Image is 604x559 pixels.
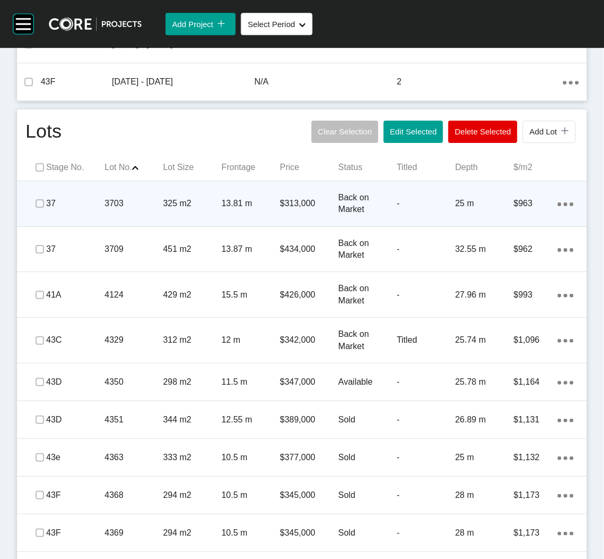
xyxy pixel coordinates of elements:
[312,121,378,143] button: Clear Selection
[25,118,62,146] h1: Lots
[455,452,514,463] p: 25 m
[172,20,213,29] span: Add Project
[280,162,339,173] p: Price
[221,162,280,173] p: Frontage
[514,162,572,173] p: $/m2
[280,198,339,209] p: $313,000
[221,527,280,539] p: 10.5 m
[221,376,280,388] p: 11.5 m
[339,192,397,216] p: Back on Market
[514,289,558,301] p: $993
[46,289,105,301] p: 41A
[221,198,280,209] p: 13.81 m
[397,76,563,88] p: 2
[514,489,558,501] p: $1,173
[455,162,514,173] p: Depth
[46,376,105,388] p: 43D
[221,414,280,426] p: 12.55 m
[163,243,221,255] p: 451 m2
[339,414,397,426] p: Sold
[105,162,163,173] p: Lot No.
[105,198,163,209] p: 3703
[241,13,313,35] button: Select Period
[221,452,280,463] p: 10.5 m
[166,13,236,35] button: Add Project
[455,289,514,301] p: 27.96 m
[280,489,339,501] p: $345,000
[530,127,557,136] span: Add Lot
[163,527,221,539] p: 294 m2
[163,452,221,463] p: 333 m2
[455,334,514,346] p: 25.74 m
[163,489,221,501] p: 294 m2
[455,489,514,501] p: 28 m
[339,376,397,388] p: Available
[339,527,397,539] p: Sold
[397,162,455,173] p: Titled
[280,289,339,301] p: $426,000
[523,121,576,143] button: Add Lot
[105,452,163,463] p: 4363
[448,121,517,143] button: Delete Selected
[339,162,397,173] p: Status
[455,198,514,209] p: 25 m
[46,334,105,346] p: 43C
[163,334,221,346] p: 312 m2
[105,489,163,501] p: 4368
[112,76,255,88] p: [DATE] - [DATE]
[105,376,163,388] p: 4350
[46,527,105,539] p: 43F
[280,527,339,539] p: $345,000
[280,414,339,426] p: $389,000
[455,414,514,426] p: 26.89 m
[339,489,397,501] p: Sold
[318,127,372,136] span: Clear Selection
[455,376,514,388] p: 25.78 m
[163,414,221,426] p: 344 m2
[280,243,339,255] p: $434,000
[339,328,397,352] p: Back on Market
[397,376,455,388] p: -
[280,452,339,463] p: $377,000
[339,238,397,261] p: Back on Market
[163,289,221,301] p: 429 m2
[221,289,280,301] p: 15.5 m
[397,527,455,539] p: -
[163,162,221,173] p: Lot Size
[397,289,455,301] p: -
[46,489,105,501] p: 43F
[221,489,280,501] p: 10.5 m
[221,334,280,346] p: 12 m
[514,198,558,209] p: $963
[455,243,514,255] p: 32.55 m
[248,20,295,29] span: Select Period
[397,452,455,463] p: -
[514,414,558,426] p: $1,131
[105,243,163,255] p: 3709
[255,76,398,88] p: N/A
[514,334,558,346] p: $1,096
[46,414,105,426] p: 43D
[397,414,455,426] p: -
[46,452,105,463] p: 43e
[339,283,397,307] p: Back on Market
[46,198,105,209] p: 37
[105,289,163,301] p: 4124
[105,414,163,426] p: 4351
[514,452,558,463] p: $1,132
[49,17,142,31] img: core-logo-dark.3138cae2.png
[163,376,221,388] p: 298 m2
[514,376,558,388] p: $1,164
[397,243,455,255] p: -
[397,334,455,346] p: Titled
[514,243,558,255] p: $962
[514,527,558,539] p: $1,173
[105,334,163,346] p: 4329
[455,127,511,136] span: Delete Selected
[280,334,339,346] p: $342,000
[46,243,105,255] p: 37
[280,376,339,388] p: $347,000
[397,489,455,501] p: -
[390,127,437,136] span: Edit Selected
[163,198,221,209] p: 325 m2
